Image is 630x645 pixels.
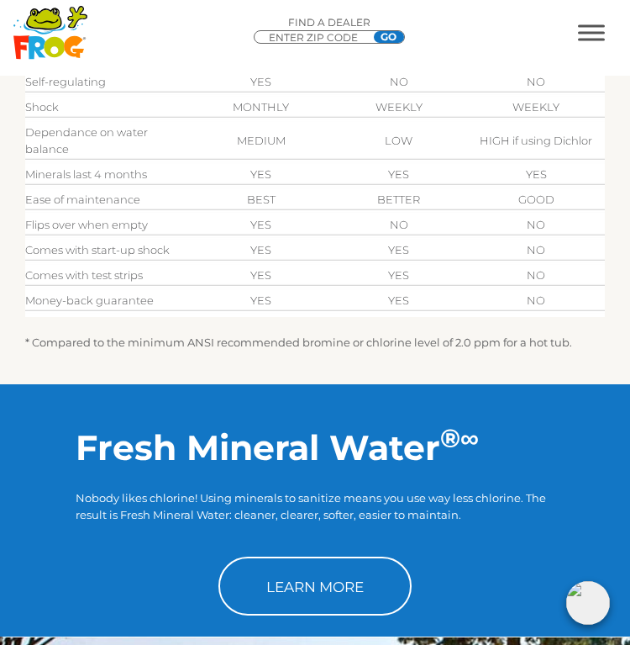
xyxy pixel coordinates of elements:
sup: ® [440,422,460,454]
td: YES [192,166,330,182]
h2: Fresh Mineral Water [76,426,554,468]
p: * Compared to the minimum ANSI recommended bromine or chlorine level of 2.0 ppm for a hot tub. [25,334,605,351]
td: YES [192,267,330,283]
td: NO [468,292,605,309]
td: NO [468,73,605,90]
td: YES [192,216,330,233]
img: openIcon [566,581,610,625]
td: YES [192,292,330,309]
td: WEEKLY [330,98,467,115]
td: YES [330,267,467,283]
input: GO [374,31,404,43]
td: NO [330,73,467,90]
td: HIGH if using Dichlor [468,124,605,157]
td: Ease of maintenance [25,191,192,208]
td: BEST [192,191,330,208]
td: YES [192,241,330,258]
p: Nobody likes chlorine! Using minerals to sanitize means you use way less chlorine. The result is ... [76,489,554,540]
td: Comes with start-up shock [25,241,192,258]
td: YES [330,292,467,309]
td: MONTHLY [192,98,330,115]
p: Find A Dealer [254,15,405,30]
input: Zip Code Form [267,31,368,45]
td: Money-back guarantee [25,292,192,309]
td: Flips over when empty [25,216,192,233]
td: MEDIUM [192,124,330,157]
td: Shock [25,98,192,115]
td: Comes with test strips [25,267,192,283]
td: GOOD [468,191,605,208]
td: NO [468,216,605,233]
sup: ∞ [460,422,479,454]
td: YES [330,166,467,182]
td: Minerals last 4 months [25,166,192,182]
td: Self-regulating [25,73,192,90]
td: WEEKLY [468,98,605,115]
td: YES [468,166,605,182]
td: NO [330,216,467,233]
td: YES [330,241,467,258]
td: YES [192,73,330,90]
td: Dependance on water balance [25,124,192,157]
td: BETTER [330,191,467,208]
button: MENU [578,24,605,40]
td: NO [468,267,605,283]
td: LOW [330,124,467,157]
a: Learn More [218,557,412,616]
td: NO [468,241,605,258]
